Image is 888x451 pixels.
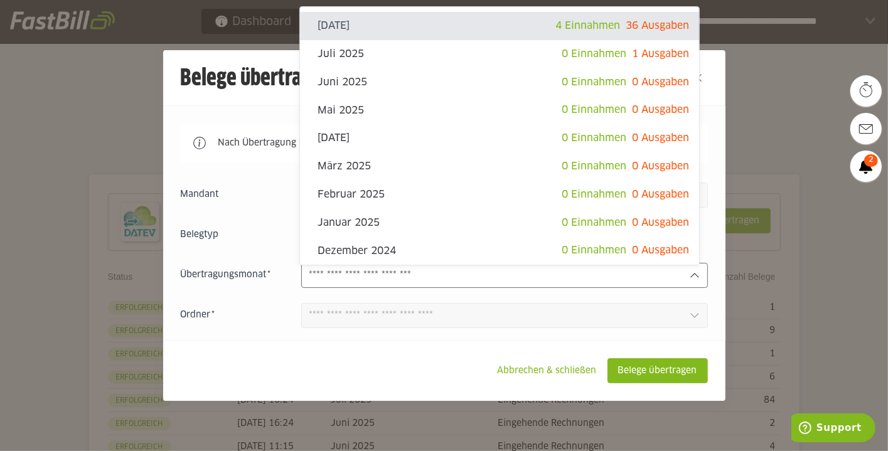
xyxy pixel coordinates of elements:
span: 0 Ausgaben [632,161,689,171]
sl-option: Juni 2025 [300,68,699,97]
span: 0 Einnahmen [562,133,626,143]
span: 0 Einnahmen [562,245,626,255]
span: 4 Einnahmen [555,21,620,31]
sl-option: Mai 2025 [300,96,699,124]
span: 0 Ausgaben [632,245,689,255]
span: 0 Einnahmen [562,77,626,87]
span: 2 [864,154,878,167]
span: 0 Ausgaben [632,133,689,143]
span: 0 Einnahmen [562,189,626,199]
span: 0 Einnahmen [562,105,626,115]
span: 36 Ausgaben [626,21,689,31]
a: 2 [850,151,882,182]
span: 0 Ausgaben [632,218,689,228]
span: 0 Einnahmen [562,161,626,171]
sl-option: Februar 2025 [300,181,699,209]
sl-option: [DATE] [300,124,699,152]
span: 0 Ausgaben [632,189,689,199]
sl-option: [DATE] [300,12,699,40]
span: 0 Ausgaben [632,77,689,87]
sl-button: Belege übertragen [607,358,708,383]
span: 0 Einnahmen [562,49,626,59]
span: 1 Ausgaben [632,49,689,59]
sl-option: Juli 2025 [300,40,699,68]
iframe: Öffnet ein Widget, in dem Sie weitere Informationen finden [791,413,875,445]
sl-option: März 2025 [300,152,699,181]
span: 0 Einnahmen [562,218,626,228]
sl-button: Abbrechen & schließen [487,358,607,383]
sl-option: Dezember 2024 [300,236,699,265]
sl-option: Januar 2025 [300,209,699,237]
span: 0 Ausgaben [632,105,689,115]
